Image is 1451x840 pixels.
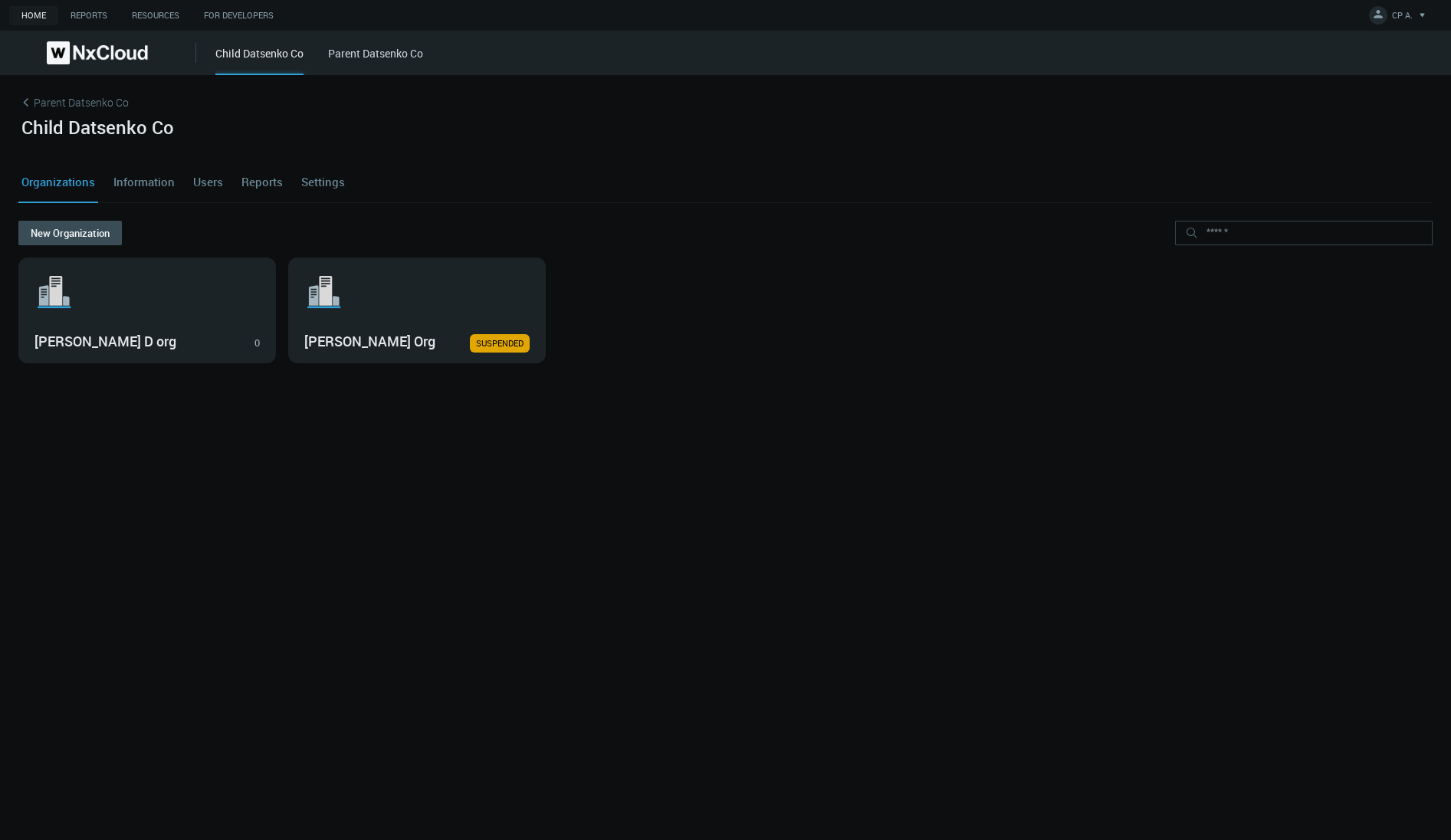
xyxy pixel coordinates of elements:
a: Information [110,161,178,202]
span: CP A. [1392,9,1413,27]
a: Users [190,161,226,202]
a: Settings [298,161,348,202]
img: Nx Cloud logo [47,41,148,64]
a: Reports [238,161,286,202]
div: 0 [254,336,260,351]
a: Resources [120,6,192,25]
a: SUSPENDED [470,334,530,353]
a: Reports [58,6,120,25]
a: Home [9,6,58,25]
a: Organizations [18,161,98,202]
h3: [PERSON_NAME] D org [34,333,238,350]
div: Child Datsenko Co [215,45,304,75]
h3: [PERSON_NAME] Org [304,333,470,350]
button: New Organization [18,221,122,245]
a: Parent Datsenko Co [18,94,1433,116]
h2: Child Datsenko Co [21,116,174,139]
a: For Developers [192,6,286,25]
a: Parent Datsenko Co [328,46,423,61]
